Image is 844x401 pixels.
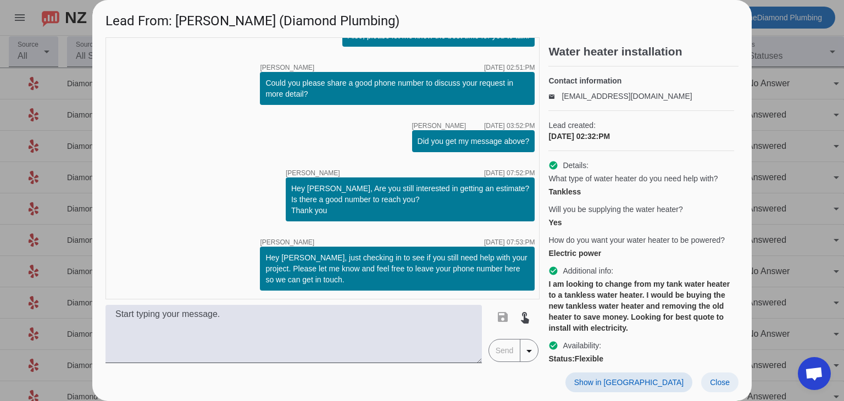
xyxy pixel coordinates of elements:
mat-icon: arrow_drop_down [523,344,536,358]
div: Tankless [548,186,734,197]
span: Will you be supplying the water heater? [548,204,682,215]
span: How do you want your water heater to be powered? [548,235,725,246]
mat-icon: check_circle [548,341,558,350]
span: Close [710,378,730,387]
div: [DATE] 02:51:PM [484,64,535,71]
div: Did you get my message above?​ [418,136,530,147]
h4: Contact information [548,75,734,86]
div: Open chat [798,357,831,390]
div: [DATE] 03:52:PM [484,122,535,129]
span: Show in [GEOGRAPHIC_DATA] [574,378,684,387]
div: Yes [548,217,734,228]
div: [DATE] 02:32:PM [548,131,734,142]
a: [EMAIL_ADDRESS][DOMAIN_NAME] [562,92,692,101]
span: [PERSON_NAME] [260,239,314,246]
span: Additional info: [563,265,613,276]
mat-icon: touch_app [518,310,531,324]
span: [PERSON_NAME] [412,122,467,129]
mat-icon: email [548,93,562,99]
button: Close [701,372,738,392]
div: Hey [PERSON_NAME], just checking in to see if you still need help with your project. Please let m... [265,252,529,285]
span: Availability: [563,340,601,351]
span: What type of water heater do you need help with? [548,173,718,184]
span: Lead created: [548,120,734,131]
mat-icon: check_circle [548,266,558,276]
span: [PERSON_NAME] [286,170,340,176]
mat-icon: check_circle [548,160,558,170]
div: Electric power [548,248,734,259]
h2: Water heater installation [548,46,738,57]
button: Show in [GEOGRAPHIC_DATA] [565,372,692,392]
span: [PERSON_NAME] [260,64,314,71]
div: [DATE] 07:52:PM [484,170,535,176]
div: [DATE] 07:53:PM [484,239,535,246]
span: Details: [563,160,588,171]
strong: Status: [548,354,574,363]
div: I am looking to change from my tank water heater to a tankless water heater. I would be buying th... [548,279,734,333]
div: Flexible [548,353,734,364]
div: Hey [PERSON_NAME], Are you still interested in getting an estimate? Is there a good number to rea... [291,183,529,216]
div: Could you please share a good phone number to discuss your request in more detail?​ [265,77,529,99]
